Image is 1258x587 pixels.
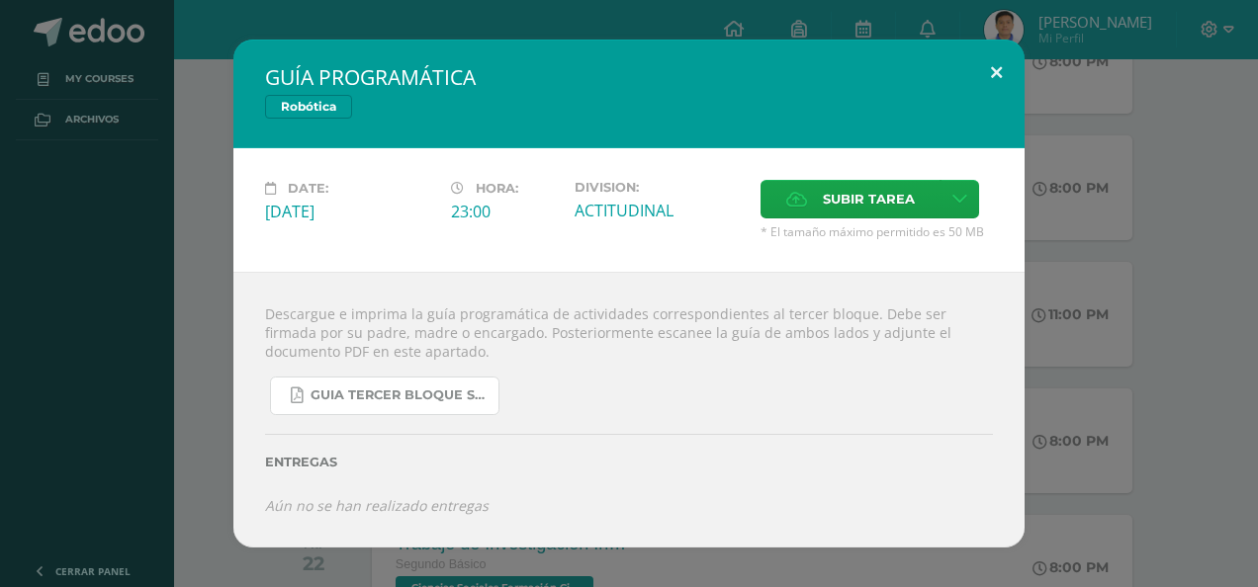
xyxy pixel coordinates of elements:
[233,272,1025,547] div: Descargue e imprima la guía programática de actividades correspondientes al tercer bloque. Debe s...
[270,377,499,415] a: GUIA TERCER BLOQUE SEGUNDO BÁSICO.pdf
[265,63,993,91] h2: GUÍA PROGRAMÁTICA
[575,200,745,221] div: ACTITUDINAL
[265,201,435,222] div: [DATE]
[823,181,915,217] span: Subir tarea
[761,223,993,240] span: * El tamaño máximo permitido es 50 MB
[265,455,993,469] label: Entregas
[476,181,518,196] span: Hora:
[288,181,328,196] span: Date:
[265,496,489,515] i: Aún no se han realizado entregas
[265,95,352,119] span: Robótica
[451,201,559,222] div: 23:00
[311,387,489,403] span: GUIA TERCER BLOQUE SEGUNDO BÁSICO.pdf
[968,40,1025,107] button: Close (Esc)
[575,180,745,195] label: Division:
